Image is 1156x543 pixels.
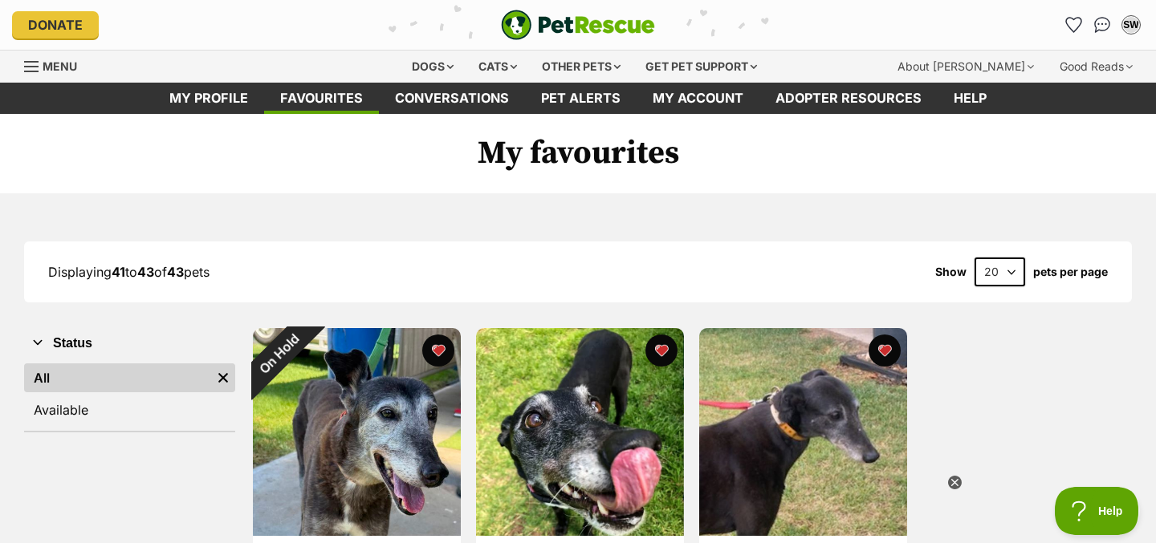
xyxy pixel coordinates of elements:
a: Available [24,395,235,424]
label: pets per page [1033,265,1108,278]
a: Conversations [1089,12,1115,38]
img: Ruby Doo [476,328,684,536]
a: PetRescue [501,10,655,40]
span: Show [935,265,967,278]
a: Donate [12,11,99,38]
div: Good Reads [1048,51,1144,83]
button: favourite [869,334,901,367]
img: logo-e224e6f780fb5917bec1dbf3a21bbac754714ae5b6737aabdf751b685950b380.svg [501,10,655,40]
a: Favourites [1060,12,1086,38]
button: My account [1118,12,1144,38]
span: Displaying to of pets [48,264,210,280]
strong: 41 [112,264,125,280]
strong: 43 [167,264,184,280]
img: Hope [253,328,461,536]
img: Miss Ling [699,328,907,536]
div: Status [24,360,235,431]
a: Help [938,83,1003,114]
div: Get pet support [634,51,768,83]
a: conversations [379,83,525,114]
a: Remove filter [211,363,235,392]
a: Menu [24,51,88,79]
div: Cats [467,51,528,83]
span: Menu [43,59,77,73]
a: Favourites [264,83,379,114]
div: SW [1123,17,1139,33]
div: On Hold [233,308,326,401]
button: favourite [645,334,678,367]
div: Other pets [531,51,632,83]
strong: 43 [137,264,154,280]
iframe: Help Scout Beacon - Open [1055,487,1140,535]
div: Dogs [401,51,465,83]
img: chat-41dd97257d64d25036548639549fe6c8038ab92f7586957e7f3b1b290dea8141.svg [1094,17,1111,33]
button: favourite [422,334,454,367]
a: Pet alerts [525,83,637,114]
ul: Account quick links [1060,12,1144,38]
a: Adopter resources [759,83,938,114]
a: My profile [153,83,264,114]
a: My account [637,83,759,114]
button: Status [24,333,235,354]
div: About [PERSON_NAME] [886,51,1045,83]
a: All [24,363,211,392]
